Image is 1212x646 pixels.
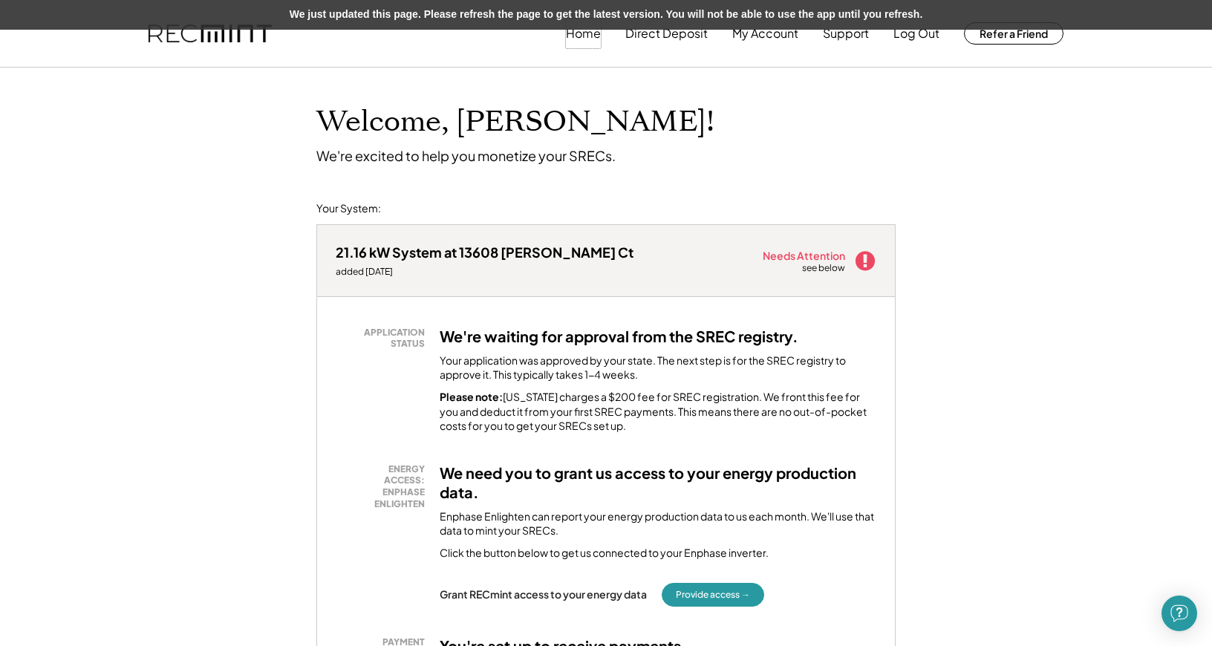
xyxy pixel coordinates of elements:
[440,509,876,538] div: Enphase Enlighten can report your energy production data to us each month. We'll use that data to...
[316,147,616,164] div: We're excited to help you monetize your SRECs.
[732,19,798,48] button: My Account
[440,546,769,561] div: Click the button below to get us connected to your Enphase inverter.
[823,19,869,48] button: Support
[566,19,601,48] button: Home
[316,201,381,216] div: Your System:
[343,463,425,509] div: ENERGY ACCESS: ENPHASE ENLIGHTEN
[802,262,847,275] div: see below
[763,250,847,261] div: Needs Attention
[440,390,876,434] div: [US_STATE] charges a $200 fee for SREC registration. We front this fee for you and deduct it from...
[440,327,798,346] h3: We're waiting for approval from the SREC registry.
[149,25,272,43] img: recmint-logotype%403x.png
[662,583,764,607] button: Provide access →
[625,19,708,48] button: Direct Deposit
[440,463,876,502] h3: We need you to grant us access to your energy production data.
[440,353,876,382] div: Your application was approved by your state. The next step is for the SREC registry to approve it...
[316,105,714,140] h1: Welcome, [PERSON_NAME]!
[336,244,633,261] div: 21.16 kW System at 13608 [PERSON_NAME] Ct
[343,327,425,350] div: APPLICATION STATUS
[1161,596,1197,631] div: Open Intercom Messenger
[440,587,647,601] div: Grant RECmint access to your energy data
[336,266,633,278] div: added [DATE]
[964,22,1063,45] button: Refer a Friend
[440,390,503,403] strong: Please note:
[893,19,939,48] button: Log Out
